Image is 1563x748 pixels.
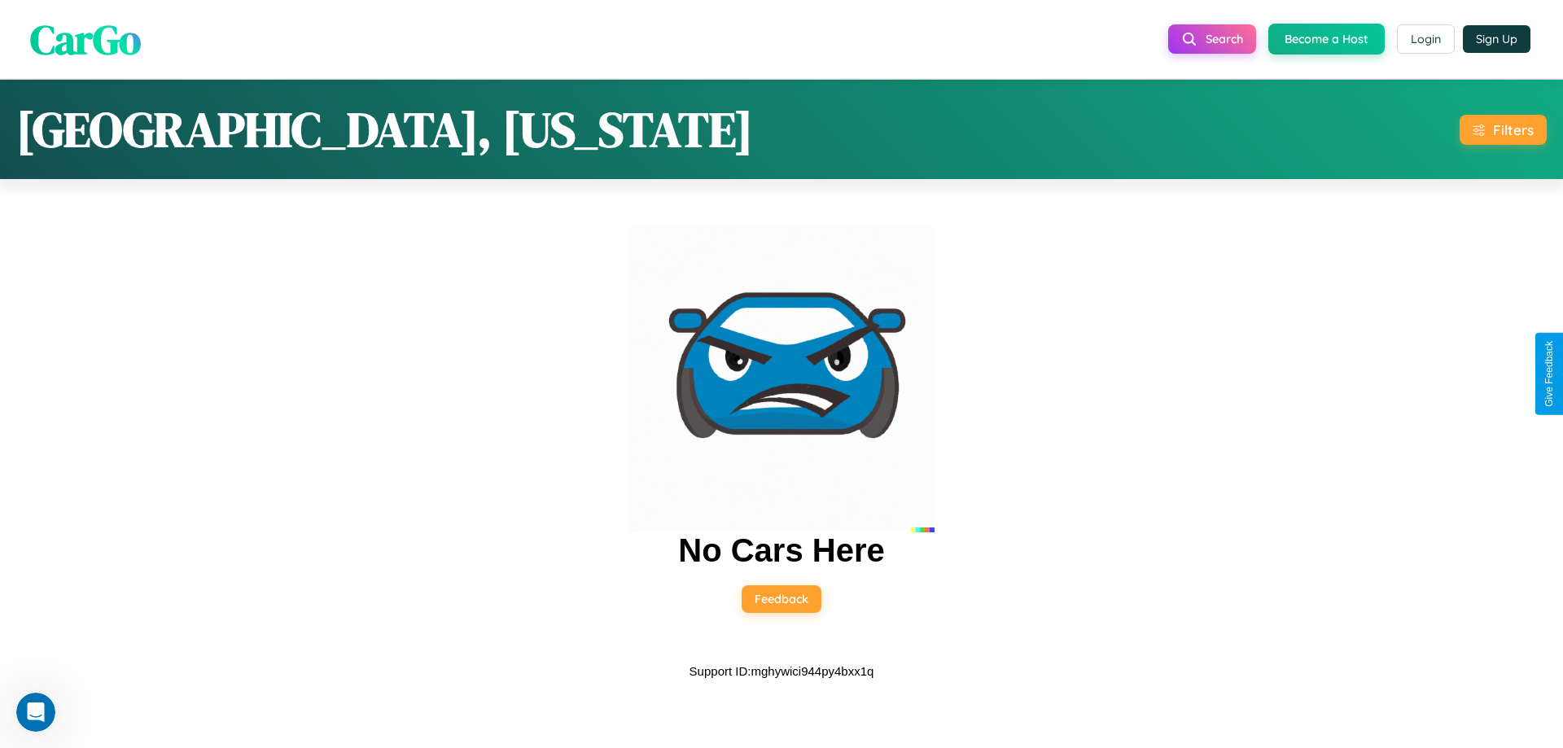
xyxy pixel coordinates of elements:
span: Search [1206,32,1243,46]
button: Sign Up [1463,25,1530,53]
span: CarGo [30,11,141,67]
div: Give Feedback [1543,341,1555,407]
h1: [GEOGRAPHIC_DATA], [US_STATE] [16,96,753,163]
button: Become a Host [1268,24,1385,55]
h2: No Cars Here [678,532,884,569]
button: Search [1168,24,1256,54]
button: Feedback [742,585,821,613]
div: Filters [1493,121,1534,138]
button: Filters [1460,115,1547,145]
button: Login [1397,24,1455,54]
img: car [628,226,935,532]
p: Support ID: mghywici944py4bxx1q [690,660,874,682]
iframe: Intercom live chat [16,693,55,732]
